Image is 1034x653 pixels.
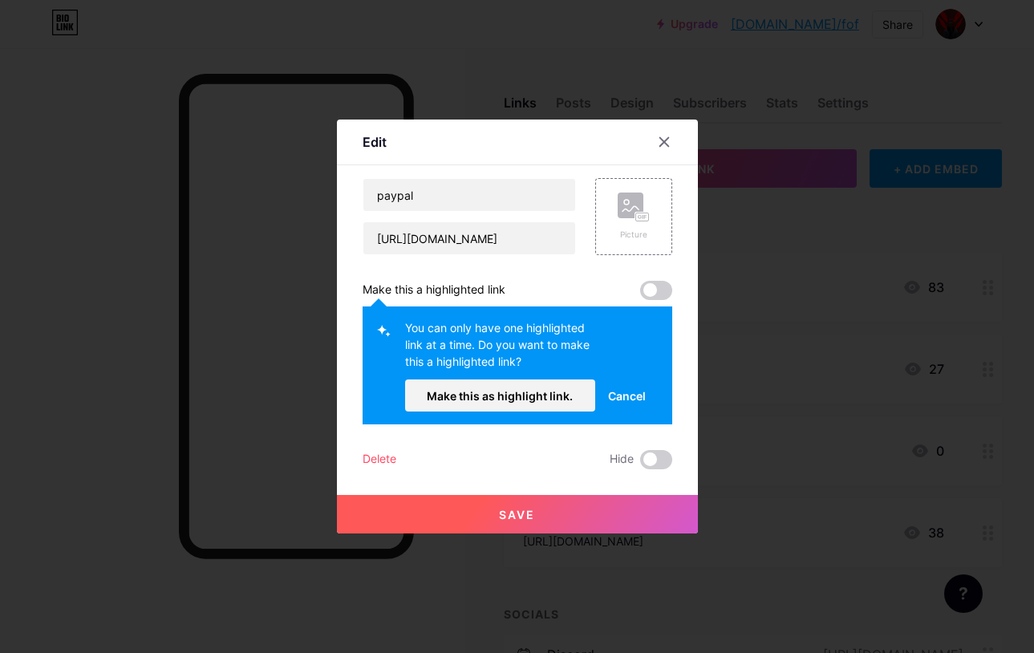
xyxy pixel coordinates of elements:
[595,379,659,412] button: Cancel
[610,450,634,469] span: Hide
[499,508,535,521] span: Save
[363,132,387,152] div: Edit
[337,495,698,533] button: Save
[363,222,575,254] input: URL
[405,319,596,379] div: You can only have one highlighted link at a time. Do you want to make this a highlighted link?
[405,379,596,412] button: Make this as highlight link.
[608,387,646,404] span: Cancel
[363,450,396,469] div: Delete
[363,179,575,211] input: Title
[618,229,650,241] div: Picture
[363,281,505,300] div: Make this a highlighted link
[427,389,573,403] span: Make this as highlight link.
